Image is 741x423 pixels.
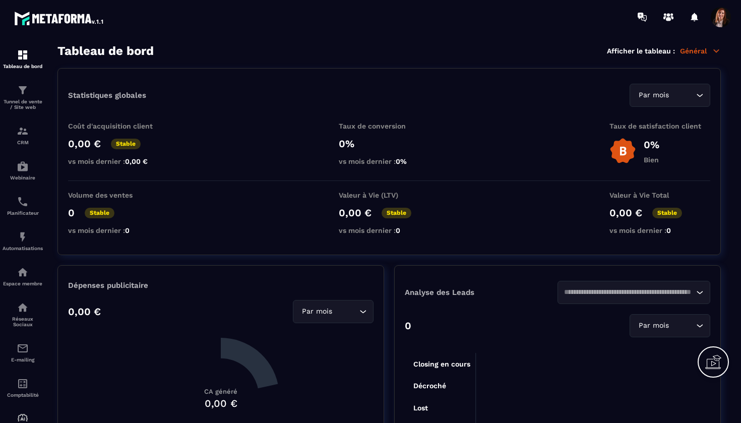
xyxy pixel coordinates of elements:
span: 0 [396,226,400,234]
p: Automatisations [3,246,43,251]
p: vs mois dernier : [339,226,440,234]
p: Valeur à Vie (LTV) [339,191,440,199]
p: Planificateur [3,210,43,216]
p: Stable [382,208,411,218]
a: automationsautomationsWebinaire [3,153,43,188]
p: 0 [68,207,75,219]
tspan: Décroché [413,382,446,390]
p: Espace membre [3,281,43,286]
p: Tunnel de vente / Site web [3,99,43,110]
p: vs mois dernier : [68,226,169,234]
div: Search for option [630,84,710,107]
img: logo [14,9,105,27]
img: b-badge-o.b3b20ee6.svg [609,138,636,164]
p: Afficher le tableau : [607,47,675,55]
img: formation [17,84,29,96]
p: Taux de conversion [339,122,440,130]
p: Statistiques globales [68,91,146,100]
tspan: Lost [413,404,428,412]
p: Valeur à Vie Total [609,191,710,199]
p: 0,00 € [609,207,642,219]
p: Stable [111,139,141,149]
div: Search for option [558,281,710,304]
p: vs mois dernier : [68,157,169,165]
input: Search for option [671,320,694,331]
tspan: Closing en cours [413,360,470,369]
p: Stable [652,208,682,218]
input: Search for option [334,306,357,317]
a: automationsautomationsAutomatisations [3,223,43,259]
a: schedulerschedulerPlanificateur [3,188,43,223]
img: email [17,342,29,354]
p: 0% [339,138,440,150]
span: 0% [396,157,407,165]
p: 0% [644,139,659,151]
span: 0,00 € [125,157,148,165]
a: social-networksocial-networkRéseaux Sociaux [3,294,43,335]
p: Stable [85,208,114,218]
p: Réseaux Sociaux [3,316,43,327]
p: Général [680,46,721,55]
p: 0,00 € [68,306,101,318]
p: Webinaire [3,175,43,180]
span: Par mois [636,90,671,101]
p: Bien [644,156,659,164]
input: Search for option [564,287,694,298]
a: formationformationCRM [3,117,43,153]
p: CRM [3,140,43,145]
input: Search for option [671,90,694,101]
img: automations [17,231,29,243]
img: automations [17,160,29,172]
p: Taux de satisfaction client [609,122,710,130]
img: social-network [17,301,29,314]
p: Comptabilité [3,392,43,398]
p: Tableau de bord [3,64,43,69]
p: vs mois dernier : [339,157,440,165]
p: Coût d'acquisition client [68,122,169,130]
img: automations [17,266,29,278]
img: formation [17,125,29,137]
p: E-mailing [3,357,43,362]
p: 0,00 € [68,138,101,150]
p: 0,00 € [339,207,372,219]
a: formationformationTunnel de vente / Site web [3,77,43,117]
p: Dépenses publicitaire [68,281,374,290]
img: accountant [17,378,29,390]
p: vs mois dernier : [609,226,710,234]
img: scheduler [17,196,29,208]
a: emailemailE-mailing [3,335,43,370]
h3: Tableau de bord [57,44,154,58]
p: Analyse des Leads [405,288,558,297]
p: 0 [405,320,411,332]
div: Search for option [630,314,710,337]
img: formation [17,49,29,61]
span: 0 [125,226,130,234]
span: 0 [666,226,671,234]
span: Par mois [299,306,334,317]
a: accountantaccountantComptabilité [3,370,43,405]
span: Par mois [636,320,671,331]
p: Volume des ventes [68,191,169,199]
a: formationformationTableau de bord [3,41,43,77]
div: Search for option [293,300,374,323]
a: automationsautomationsEspace membre [3,259,43,294]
